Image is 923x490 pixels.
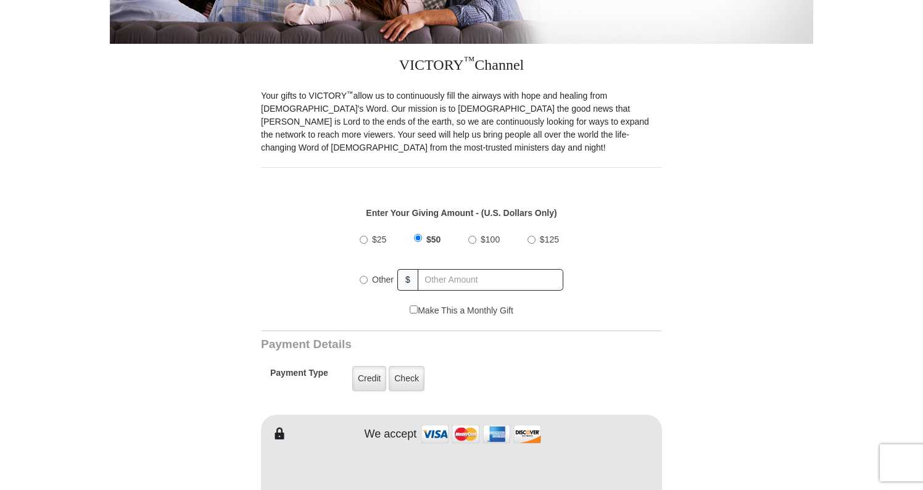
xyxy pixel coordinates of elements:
span: Other [372,275,394,284]
label: Make This a Monthly Gift [410,304,513,317]
sup: ™ [464,54,475,67]
h3: VICTORY Channel [261,44,662,89]
label: Credit [352,366,386,391]
label: Check [389,366,424,391]
img: credit cards accepted [420,421,543,447]
h3: Payment Details [261,338,576,352]
input: Make This a Monthly Gift [410,305,418,314]
span: $ [397,269,418,291]
sup: ™ [347,89,354,97]
span: $125 [540,235,559,244]
span: $50 [426,235,441,244]
span: $100 [481,235,500,244]
strong: Enter Your Giving Amount - (U.S. Dollars Only) [366,208,557,218]
h5: Payment Type [270,368,328,384]
span: $25 [372,235,386,244]
p: Your gifts to VICTORY allow us to continuously fill the airways with hope and healing from [DEMOG... [261,89,662,154]
input: Other Amount [418,269,563,291]
h4: We accept [365,428,417,441]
